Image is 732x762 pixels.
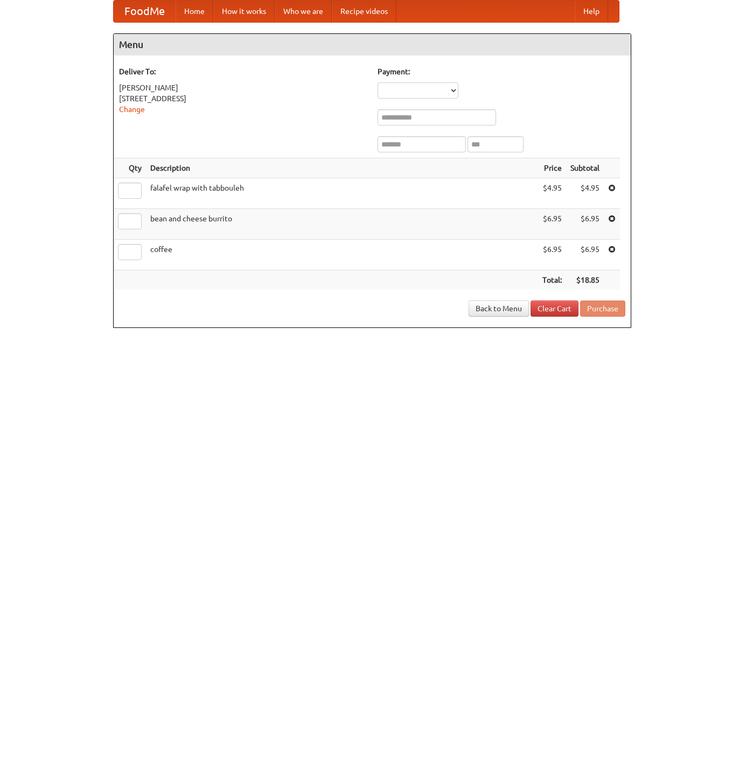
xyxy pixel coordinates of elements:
[146,209,538,240] td: bean and cheese burrito
[566,209,604,240] td: $6.95
[580,300,625,317] button: Purchase
[119,93,367,104] div: [STREET_ADDRESS]
[531,300,578,317] a: Clear Cart
[119,105,145,114] a: Change
[538,240,566,270] td: $6.95
[575,1,608,22] a: Help
[119,66,367,77] h5: Deliver To:
[332,1,396,22] a: Recipe videos
[566,240,604,270] td: $6.95
[114,1,176,22] a: FoodMe
[146,178,538,209] td: falafel wrap with tabbouleh
[538,178,566,209] td: $4.95
[114,34,631,55] h4: Menu
[146,240,538,270] td: coffee
[176,1,213,22] a: Home
[566,270,604,290] th: $18.85
[146,158,538,178] th: Description
[275,1,332,22] a: Who we are
[538,209,566,240] td: $6.95
[213,1,275,22] a: How it works
[378,66,625,77] h5: Payment:
[469,300,529,317] a: Back to Menu
[114,158,146,178] th: Qty
[119,82,367,93] div: [PERSON_NAME]
[566,178,604,209] td: $4.95
[538,158,566,178] th: Price
[566,158,604,178] th: Subtotal
[538,270,566,290] th: Total:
